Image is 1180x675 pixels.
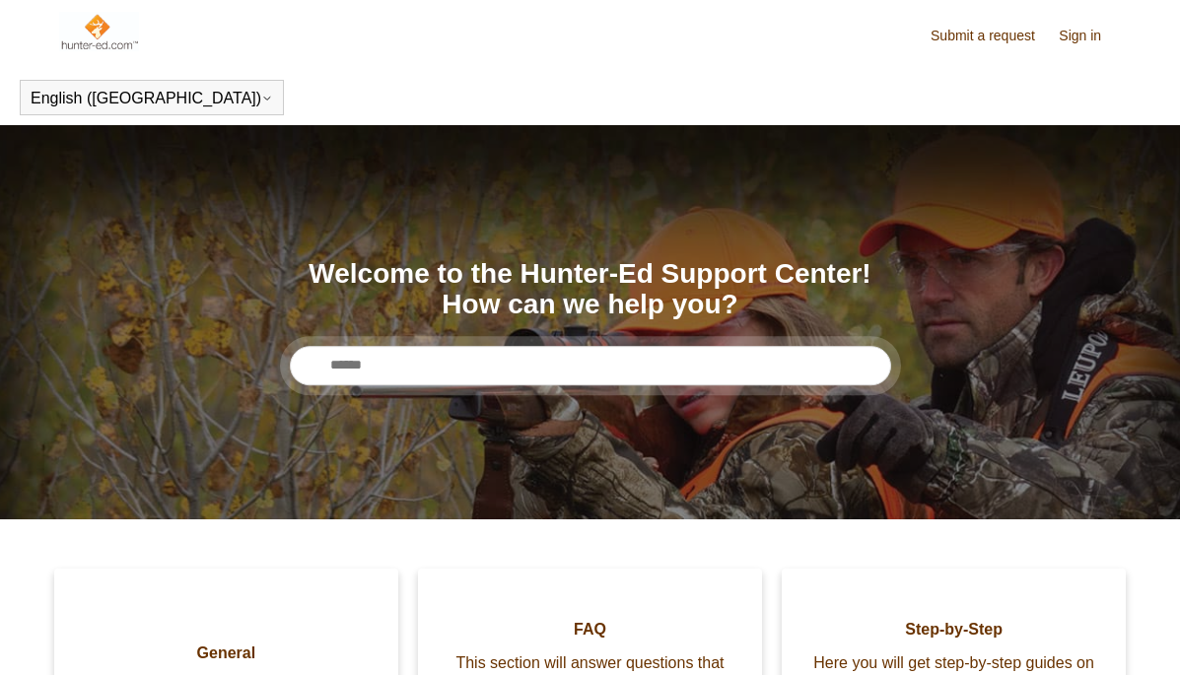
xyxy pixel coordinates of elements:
[31,90,273,107] button: English ([GEOGRAPHIC_DATA])
[811,618,1096,641] span: Step-by-Step
[84,641,369,665] span: General
[59,12,139,51] img: Hunter-Ed Help Center home page
[290,259,891,320] h1: Welcome to the Hunter-Ed Support Center! How can we help you?
[1059,26,1121,46] a: Sign in
[448,618,732,641] span: FAQ
[290,346,891,385] input: Search
[931,26,1055,46] a: Submit a request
